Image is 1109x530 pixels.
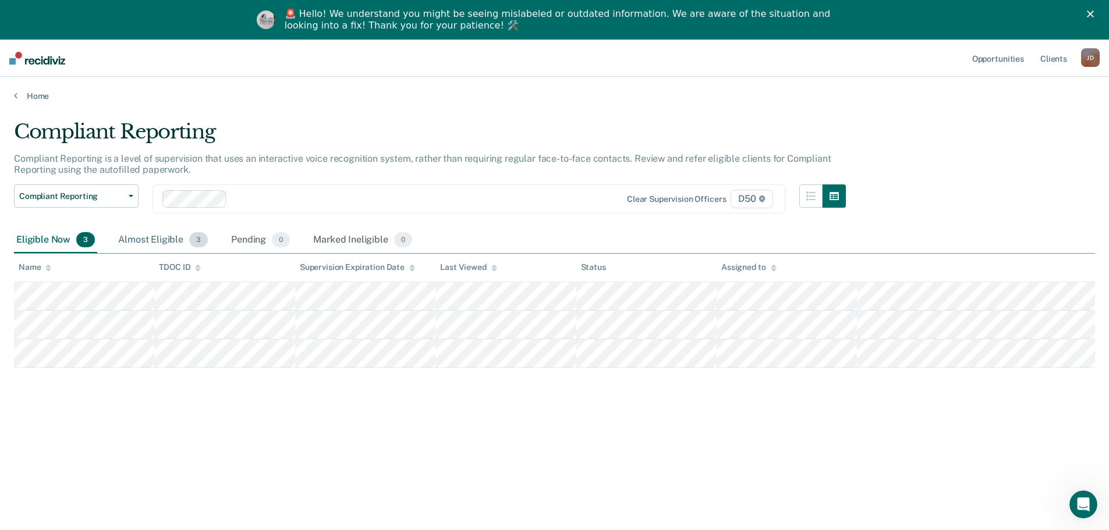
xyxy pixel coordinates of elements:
iframe: Intercom live chat [1069,490,1097,518]
div: Close [1087,10,1099,17]
span: D50 [731,190,773,208]
div: Last Viewed [440,262,497,272]
div: TDOC ID [159,262,201,272]
span: Compliant Reporting [19,191,124,201]
a: Opportunities [970,40,1026,77]
div: Almost Eligible3 [116,227,210,253]
div: Name [19,262,51,272]
div: Pending0 [229,227,292,253]
button: Compliant Reporting [14,184,139,208]
div: J D [1081,48,1100,67]
div: Clear supervision officers [627,194,726,204]
img: Recidiviz [9,52,65,65]
div: Supervision Expiration Date [300,262,415,272]
div: Compliant Reporting [14,120,846,153]
div: 🚨 Hello! We understand you might be seeing mislabeled or outdated information. We are aware of th... [285,8,834,31]
p: Compliant Reporting is a level of supervision that uses an interactive voice recognition system, ... [14,153,831,175]
img: Profile image for Kim [257,10,275,29]
div: Status [581,262,606,272]
a: Clients [1038,40,1069,77]
button: JD [1081,48,1100,67]
span: 0 [394,232,412,247]
span: 3 [76,232,95,247]
a: Home [14,91,1095,101]
div: Eligible Now3 [14,227,97,253]
div: Marked Ineligible0 [311,227,414,253]
span: 0 [272,232,290,247]
span: 3 [189,232,208,247]
div: Assigned to [721,262,776,272]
